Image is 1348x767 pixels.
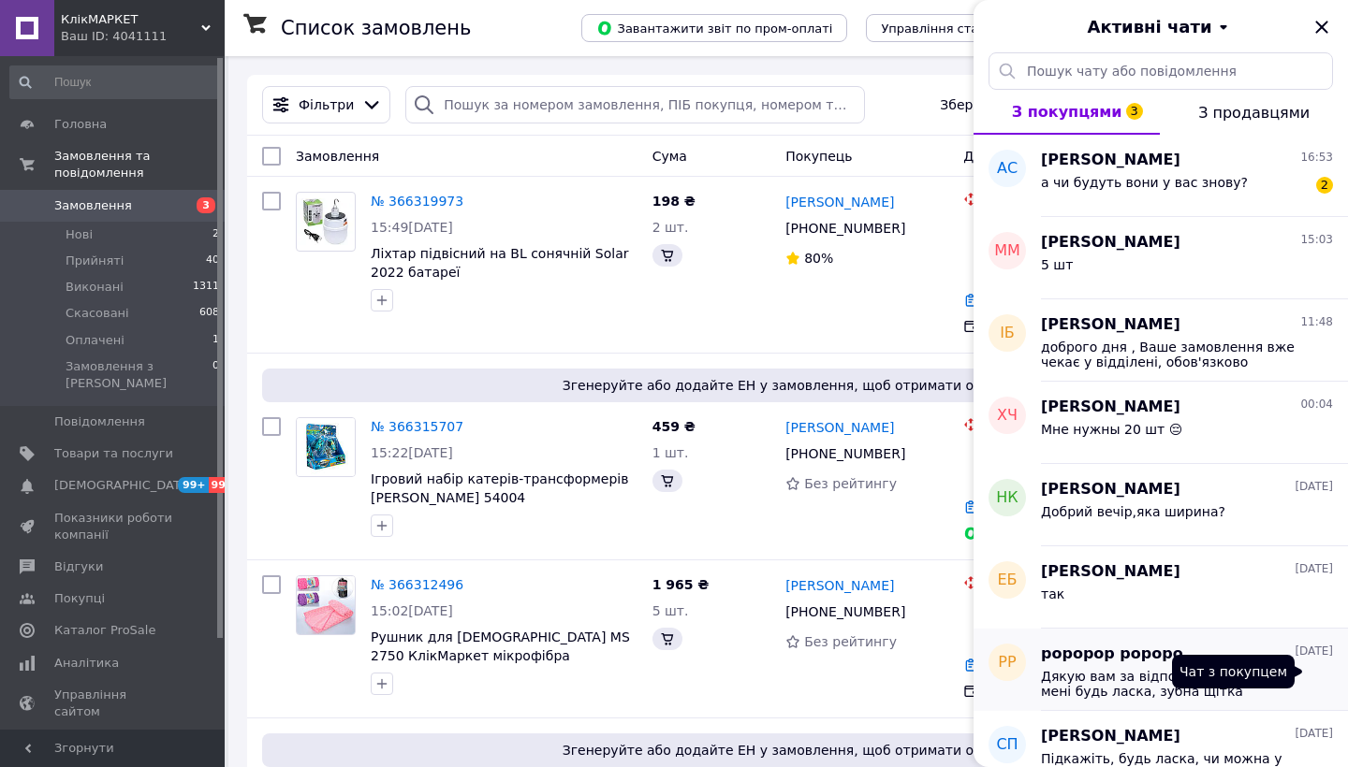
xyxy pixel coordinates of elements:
a: [PERSON_NAME] [785,193,894,211]
a: Фото товару [296,192,356,252]
span: Управління сайтом [54,687,173,720]
a: № 366315707 [371,419,463,434]
span: 1 965 ₴ [652,577,710,592]
span: 40 [206,253,219,269]
button: ЕБ[PERSON_NAME][DATE]так [974,546,1348,629]
span: 15:03 [1300,232,1333,248]
span: [DATE] [1295,479,1333,495]
span: 2 [212,226,219,243]
span: 00:04 [1300,397,1333,412]
span: Згенеруйте або додайте ЕН у замовлення, щоб отримати оплату [270,741,1307,760]
span: 80% [804,251,833,266]
span: [DATE] [1295,644,1333,659]
span: Нові [66,226,93,243]
div: [PHONE_NUMBER] [782,599,909,625]
span: [PERSON_NAME] [1041,397,1180,418]
span: 1311 [193,279,219,296]
img: Фото товару [297,418,355,476]
a: Ліхтар підвісний на BL сонячній Solar 2022 батареї [371,246,629,280]
span: Покупці [54,590,105,607]
span: 99+ [209,477,240,493]
span: ХЧ [997,405,1018,427]
a: [PERSON_NAME] [785,576,894,595]
span: 15:22[DATE] [371,445,453,460]
span: 459 ₴ [652,419,696,434]
span: Без рейтингу [804,634,897,649]
span: Добрий вечір,яка ширина? [1041,504,1225,519]
button: НК[PERSON_NAME][DATE]Добрий вечір,яка ширина? [974,464,1348,546]
a: № 366319973 [371,194,463,209]
span: [PERSON_NAME] [1041,479,1180,500]
a: [PERSON_NAME] [785,418,894,437]
span: [DATE] [1295,561,1333,577]
a: Рушник для [DEMOGRAPHIC_DATA] MS 2750 КлікМаркет мікрофібра [371,630,630,663]
span: 1 [212,332,219,349]
span: 11:48 [1300,314,1333,330]
span: 608 [199,305,219,322]
span: ІБ [1000,323,1015,344]
span: 15:49[DATE] [371,220,453,235]
span: КлікМАРКЕТ [61,11,201,28]
span: Згенеруйте або додайте ЕН у замовлення, щоб отримати оплату [270,376,1307,395]
span: MM [994,240,1020,262]
button: Активні чати [1026,15,1296,39]
span: 16:53 [1300,150,1333,166]
span: Головна [54,116,107,133]
span: ЕБ [997,570,1017,591]
span: 15:02[DATE] [371,603,453,618]
span: [PERSON_NAME] [1041,561,1180,583]
span: Каталог ProSale [54,622,155,639]
h1: Список замовлень [281,17,471,39]
div: Ваш ID: 4041111 [61,28,225,45]
span: 2 [1316,177,1333,194]
button: АС[PERSON_NAME]16:53а чи будуть вони у вас знову?2 [974,135,1348,217]
span: Управління статусами [881,22,1024,36]
span: 99+ [178,477,209,493]
span: Cума [652,149,687,164]
span: Показники роботи компанії [54,510,173,543]
span: Товари та послуги [54,445,173,462]
span: [DATE] [1295,726,1333,742]
a: Ігровий набір катерів-трансформерів [PERSON_NAME] 54004 [PERSON_NAME] КлікМаркет [371,471,628,524]
span: Дякую вам за відповідь. Підкажіть мені будь ласка, зубна щітка відповідає картинці (те що на карт... [1041,669,1307,699]
span: Аналітика [54,655,119,672]
span: Повідомлення [54,413,145,430]
button: MM[PERSON_NAME]15:035 шт [974,217,1348,299]
span: Фільтри [299,95,354,114]
span: Прийняті [66,253,124,269]
input: Пошук за номером замовлення, ПІБ покупця, номером телефону, Email, номером накладної [405,86,865,123]
span: [PERSON_NAME] [1041,232,1180,253]
span: 3 [197,197,215,213]
input: Пошук чату або повідомлення [989,52,1333,90]
span: Без рейтингу [804,476,897,491]
div: [PHONE_NUMBER] [782,215,909,241]
span: Замовлення [296,149,379,164]
span: Замовлення та повідомлення [54,148,225,181]
span: 198 ₴ [652,194,696,209]
span: так [1041,586,1064,601]
span: Покупець [785,149,852,164]
button: Закрити [1311,16,1333,38]
span: СП [996,734,1018,756]
span: Збережені фільтри: [940,95,1077,114]
span: Відгуки [54,558,103,575]
span: роророр ророро [1041,644,1183,665]
span: НК [996,487,1018,509]
span: 5 шт. [652,603,689,618]
span: [DEMOGRAPHIC_DATA] [54,477,193,494]
a: Фото товару [296,575,356,635]
span: Виконані [66,279,124,296]
button: Завантажити звіт по пром-оплаті [581,14,847,42]
span: Замовлення [54,197,132,214]
span: 2 шт. [652,220,689,235]
span: [PERSON_NAME] [1041,726,1180,747]
button: З покупцями3 [974,90,1160,135]
span: доброго дня , Ваше замовлення вже чекає у відділені, обов'язково перевіряйте товар при отриманні!... [1041,340,1307,369]
a: № 366312496 [371,577,463,592]
span: З покупцями [1012,103,1122,121]
span: [PERSON_NAME] [1041,314,1180,336]
span: Замовлення з [PERSON_NAME] [66,358,212,392]
span: Мне нужны 20 шт 😔 [1041,422,1182,437]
